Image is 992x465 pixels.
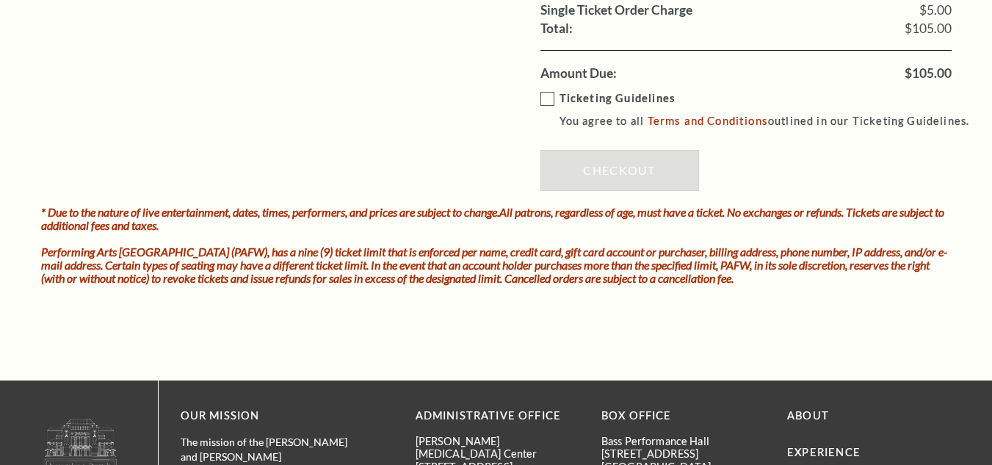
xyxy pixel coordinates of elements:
p: Administrative Office [416,407,579,425]
a: Experience [787,446,861,458]
p: [STREET_ADDRESS] [601,447,765,460]
label: Single Ticket Order Charge [540,4,692,17]
span: $105.00 [905,67,952,80]
p: BOX OFFICE [601,407,765,425]
p: You agree to all [560,112,983,131]
label: Amount Due: [540,67,617,80]
p: Bass Performance Hall [601,435,765,447]
a: About [787,409,829,422]
span: $105.00 [905,22,952,35]
p: [PERSON_NAME][MEDICAL_DATA] Center [416,435,579,461]
a: Terms and Conditions [648,114,768,127]
p: OUR MISSION [181,407,364,425]
i: * Due to the nature of live entertainment, dates, times, performers, and prices are subject to ch... [41,205,944,232]
span: $5.00 [919,4,952,17]
i: Performing Arts [GEOGRAPHIC_DATA] (PAFW), has a nine (9) ticket limit that is enforced per name, ... [41,245,947,285]
strong: All patrons, regardless of age, must have a ticket [499,205,723,219]
strong: Ticketing Guidelines [560,92,675,104]
span: outlined in our Ticketing Guidelines. [768,115,969,127]
label: Total: [540,22,573,35]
